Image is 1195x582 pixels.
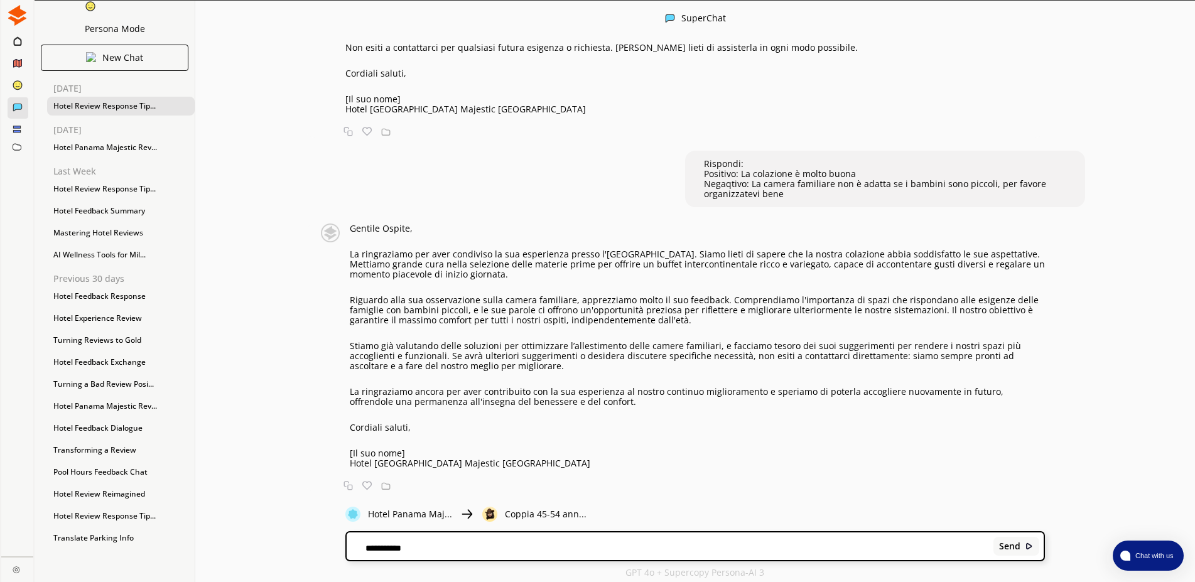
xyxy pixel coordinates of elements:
[85,1,96,12] img: Close
[86,52,96,62] img: Close
[345,507,360,522] img: Close
[47,202,195,220] div: Hotel Feedback Summary
[665,13,675,23] img: Close
[362,127,372,136] img: Favorite
[681,13,726,25] div: SuperChat
[350,249,1046,279] p: La ringraziamo per aver condiviso la sua esperienza presso l'[GEOGRAPHIC_DATA]. Siamo lieti di sa...
[704,169,1066,179] p: Positivo: La colazione è molto buona
[350,341,1046,371] p: Stiamo già valutando delle soluzioni per ottimizzare l’allestimento delle camere familiari, e fac...
[47,245,195,264] div: AI Wellness Tools for Mil...
[350,458,1046,468] p: Hotel [GEOGRAPHIC_DATA] Majestic [GEOGRAPHIC_DATA]
[1113,541,1184,571] button: atlas-launcher
[482,507,497,522] img: Close
[1130,551,1176,561] span: Chat with us
[350,224,1046,234] p: Gentile Ospite,
[53,84,195,94] p: [DATE]
[47,375,195,394] div: Turning a Bad Review Posi...
[47,224,195,242] div: Mastering Hotel Reviews
[350,423,1046,433] p: Cordiali saluti,
[345,104,1046,114] p: Hotel [GEOGRAPHIC_DATA] Majestic [GEOGRAPHIC_DATA]
[505,509,587,519] p: Coppia 45-54 ann...
[350,448,1046,458] p: [Il suo nome]
[53,125,195,135] p: [DATE]
[362,481,372,490] img: Favorite
[345,68,1046,78] p: Cordiali saluti,
[345,43,1046,53] p: Non esiti a contattarci per qualsiasi futura esigenza o richiesta. [PERSON_NAME] lieti di assiste...
[13,566,20,573] img: Close
[460,507,475,522] img: Close
[47,507,195,525] div: Hotel Review Response Tip...
[47,397,195,416] div: Hotel Panama Majestic Rev...
[47,485,195,504] div: Hotel Review Reimagined
[1025,542,1034,551] img: Close
[381,481,391,490] img: Save
[345,94,1046,104] p: [Il suo nome]
[7,5,28,26] img: Close
[350,295,1046,325] p: Riguardo alla sua osservazione sulla camera familiare, apprezziamo molto il suo feedback. Compren...
[368,509,452,519] p: Hotel Panama Maj...
[343,127,353,136] img: Copy
[47,419,195,438] div: Hotel Feedback Dialogue
[318,224,343,242] img: Close
[47,441,195,460] div: Transforming a Review
[47,463,195,482] div: Pool Hours Feedback Chat
[85,24,145,34] div: Persona Mode
[47,97,195,116] div: Hotel Review Response Tip...
[47,138,195,157] div: Hotel Panama Majestic Rev...
[47,287,195,306] div: Hotel Feedback Response
[625,568,764,578] p: GPT 4o + Supercopy Persona-AI 3
[47,180,195,198] div: Hotel Review Response Tip...
[704,159,1066,169] p: Rispondi:
[102,53,143,63] p: New Chat
[1,557,33,579] a: Close
[704,179,1066,199] p: Negaqtivo: La camera familiare non è adatta se i bambini sono piccoli, per favore organizzatevi bene
[47,309,195,328] div: Hotel Experience Review
[350,387,1046,407] p: La ringraziamo ancora per aver contribuito con la sua esperienza al nostro continuo miglioramento...
[53,274,195,284] p: Previous 30 days
[47,331,195,350] div: Turning Reviews to Gold
[343,481,353,490] img: Copy
[381,127,391,136] img: Save
[47,353,195,372] div: Hotel Feedback Exchange
[53,166,195,176] p: Last Week
[47,529,195,547] div: Translate Parking Info
[999,541,1020,551] b: Send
